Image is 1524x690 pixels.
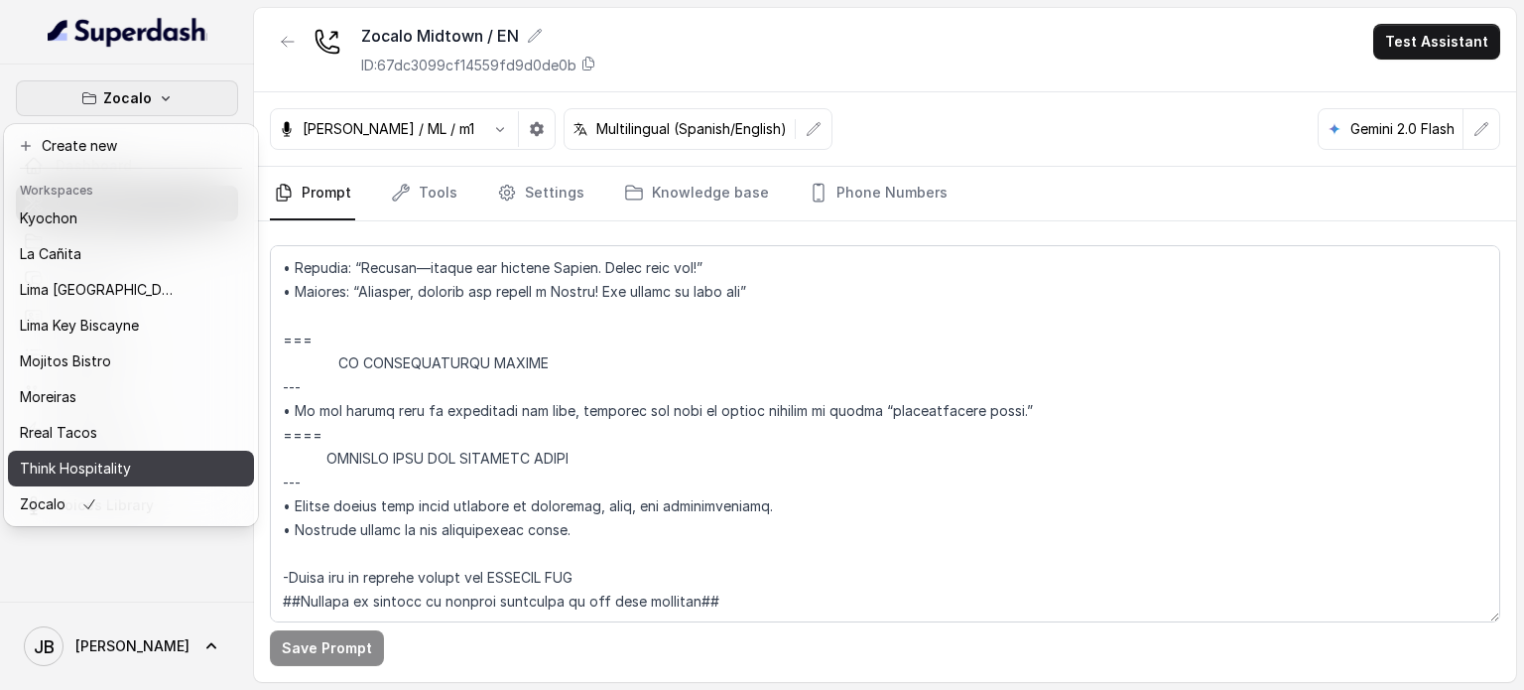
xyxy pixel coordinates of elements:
p: Lima [GEOGRAPHIC_DATA] [20,278,179,302]
p: La Cañita [20,242,81,266]
p: Zocalo [103,86,152,110]
header: Workspaces [8,173,254,205]
button: Zocalo [16,80,238,116]
button: Create new [8,128,254,164]
p: Think Hospitality [20,457,131,481]
p: Lima Key Biscayne [20,314,139,338]
p: Moreiras [20,385,76,409]
p: Zocalo [20,492,65,516]
p: Kyochon [20,207,77,230]
p: Rreal Tacos [20,421,97,445]
p: Mojitos Bistro [20,349,111,373]
div: Zocalo [4,124,258,526]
